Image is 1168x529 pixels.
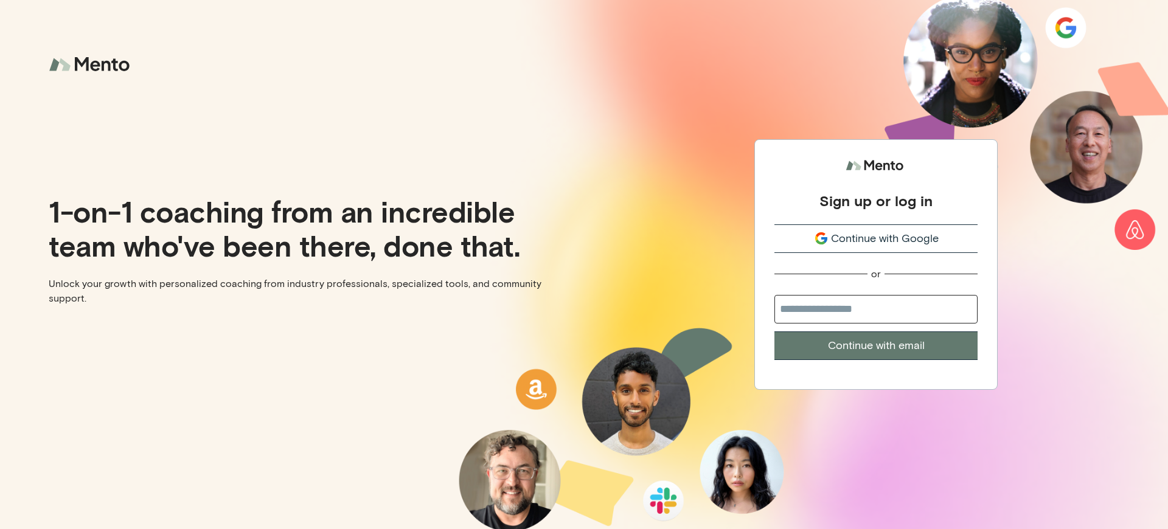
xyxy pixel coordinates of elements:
[774,331,978,360] button: Continue with email
[819,192,933,210] div: Sign up or log in
[774,224,978,253] button: Continue with Google
[831,230,939,247] span: Continue with Google
[846,154,906,177] img: logo.svg
[871,268,881,280] div: or
[49,194,574,262] p: 1-on-1 coaching from an incredible team who've been there, done that.
[49,277,574,306] p: Unlock your growth with personalized coaching from industry professionals, specialized tools, and...
[49,49,134,81] img: logo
